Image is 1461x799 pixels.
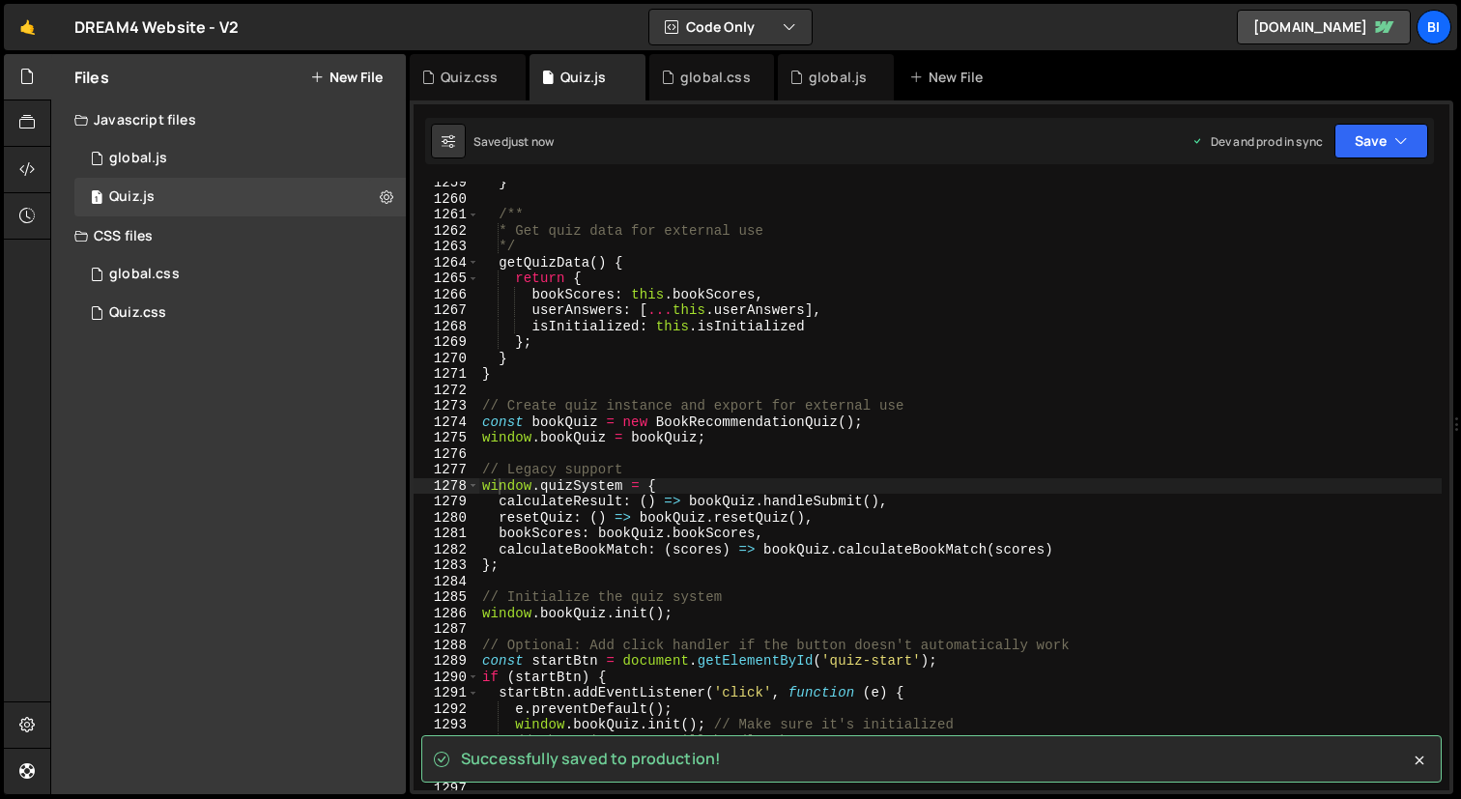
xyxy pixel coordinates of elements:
[51,216,406,255] div: CSS files
[560,68,606,87] div: Quiz.js
[414,255,479,271] div: 1264
[109,150,167,167] div: global.js
[680,68,751,87] div: global.css
[414,638,479,654] div: 1288
[809,68,867,87] div: global.js
[649,10,812,44] button: Code Only
[414,781,479,797] div: 1297
[414,701,479,718] div: 1292
[4,4,51,50] a: 🤙
[414,749,479,765] div: 1295
[414,494,479,510] div: 1279
[414,606,479,622] div: 1286
[414,207,479,223] div: 1261
[414,302,479,319] div: 1267
[1191,133,1323,150] div: Dev and prod in sync
[1334,124,1428,158] button: Save
[441,68,498,87] div: Quiz.css
[91,191,102,207] span: 1
[414,271,479,287] div: 1265
[414,685,479,701] div: 1291
[508,133,554,150] div: just now
[414,430,479,446] div: 1275
[74,139,406,178] div: 17250/47734.js
[414,351,479,367] div: 1270
[109,266,180,283] div: global.css
[414,510,479,527] div: 1280
[1237,10,1411,44] a: [DOMAIN_NAME]
[74,255,406,294] div: 17250/47735.css
[414,287,479,303] div: 1266
[414,414,479,431] div: 1274
[414,621,479,638] div: 1287
[414,574,479,590] div: 1284
[414,223,479,240] div: 1262
[1417,10,1451,44] a: Bi
[473,133,554,150] div: Saved
[414,653,479,670] div: 1289
[414,446,479,463] div: 1276
[74,67,109,88] h2: Files
[109,304,166,322] div: Quiz.css
[310,70,383,85] button: New File
[74,294,406,332] div: 17250/47890.css
[414,765,479,782] div: 1296
[414,462,479,478] div: 1277
[414,589,479,606] div: 1285
[74,178,406,216] div: 17250/47889.js
[414,542,479,558] div: 1282
[109,188,155,206] div: Quiz.js
[414,334,479,351] div: 1269
[461,748,721,769] span: Successfully saved to production!
[414,319,479,335] div: 1268
[414,717,479,733] div: 1293
[51,100,406,139] div: Javascript files
[414,670,479,686] div: 1290
[414,366,479,383] div: 1271
[414,478,479,495] div: 1278
[414,557,479,574] div: 1283
[909,68,990,87] div: New File
[414,733,479,750] div: 1294
[414,175,479,191] div: 1259
[414,398,479,414] div: 1273
[74,15,239,39] div: DREAM4 Website - V2
[414,239,479,255] div: 1263
[414,191,479,208] div: 1260
[414,383,479,399] div: 1272
[414,526,479,542] div: 1281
